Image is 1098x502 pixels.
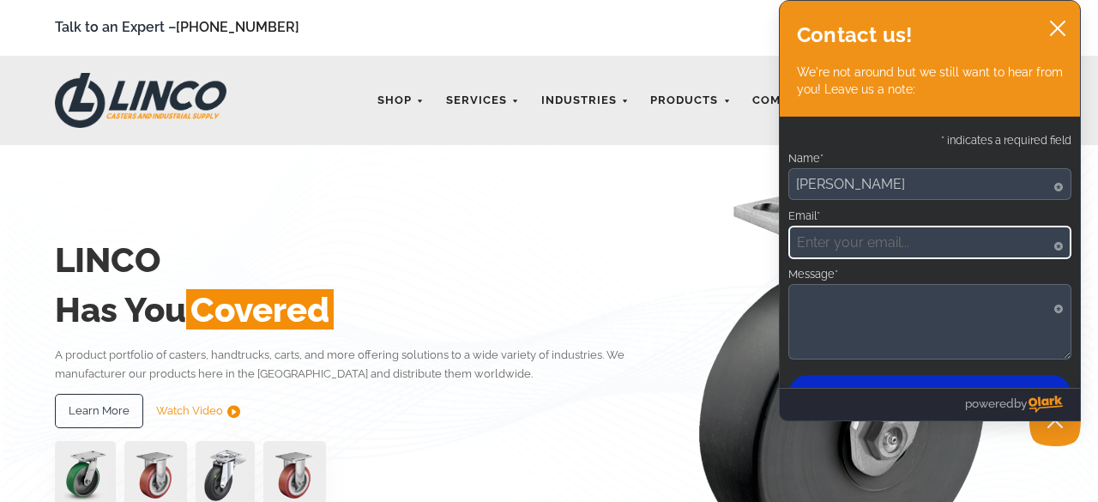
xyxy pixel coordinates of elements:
span: Required field [1054,302,1063,311]
button: Send [788,375,1071,414]
a: Products [642,84,739,118]
p: * indicates a required field [788,136,1071,147]
a: Company Info [744,84,869,118]
p: We're not around but we still want to hear from you! Leave us a note: [797,64,1063,99]
span: Covered [186,289,334,330]
a: Industries [533,84,638,118]
input: Email [788,226,1071,259]
span: Talk to an Expert – [55,16,299,39]
p: A product portfolio of casters, handtrucks, carts, and more offering solutions to a wide variety ... [55,346,645,383]
img: LINCO CASTERS & INDUSTRIAL SUPPLY [55,73,226,128]
a: Shop [369,84,433,118]
h2: Has You [55,285,645,335]
h2: Contact us! [797,18,912,52]
a: Services [437,84,528,118]
span: Required field [1054,239,1063,248]
span: by [1014,392,1027,414]
a: Learn More [55,394,143,428]
label: Name* [788,154,1071,165]
a: [PHONE_NUMBER] [176,19,299,35]
input: Name [788,168,1071,200]
h2: LINCO [55,235,645,285]
button: close chatbox [1044,15,1071,42]
label: Email* [788,211,1071,222]
img: subtract.png [227,405,240,418]
span: Required field [1054,180,1063,189]
a: Watch Video [156,394,240,428]
span: powered [965,392,1014,414]
textarea: Message [788,284,1071,360]
label: Message* [788,269,1071,281]
a: Powered by Olark [965,389,1080,420]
